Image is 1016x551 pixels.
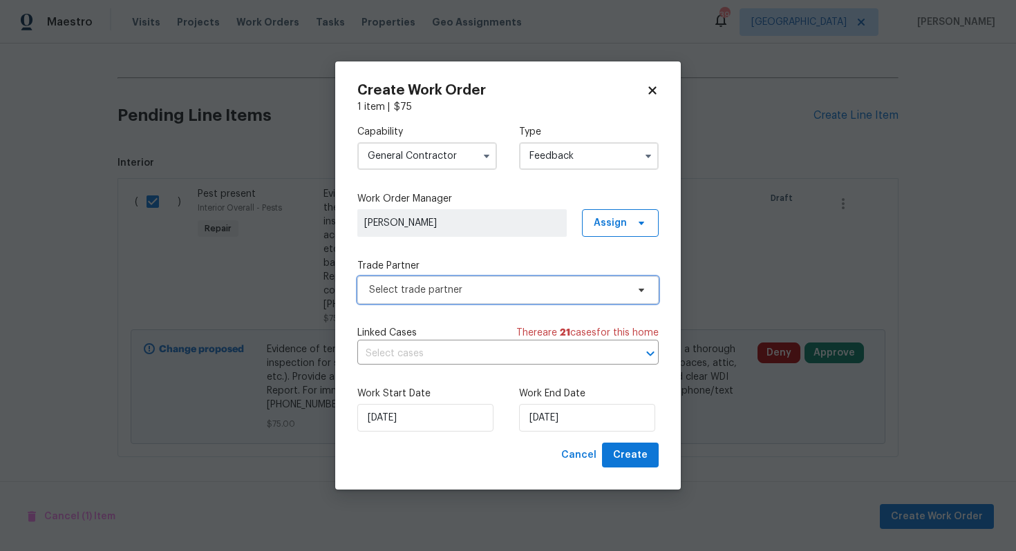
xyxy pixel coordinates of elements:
button: Show options [478,148,495,164]
span: Cancel [561,447,596,464]
button: Create [602,443,659,468]
span: [PERSON_NAME] [364,216,560,230]
span: Select trade partner [369,283,627,297]
button: Open [641,344,660,363]
span: Create [613,447,648,464]
span: $ 75 [394,102,412,112]
label: Work Start Date [357,387,497,400]
input: Select... [357,142,497,170]
input: M/D/YYYY [519,404,655,432]
label: Trade Partner [357,259,659,273]
input: Select... [519,142,659,170]
span: 21 [560,328,570,338]
button: Cancel [556,443,602,468]
input: M/D/YYYY [357,404,493,432]
label: Work End Date [519,387,659,400]
input: Select cases [357,343,620,365]
label: Capability [357,125,497,139]
label: Work Order Manager [357,192,659,206]
label: Type [519,125,659,139]
div: 1 item | [357,100,659,114]
span: Assign [594,216,627,230]
span: Linked Cases [357,326,417,340]
button: Show options [640,148,657,164]
span: There are case s for this home [516,326,659,340]
h2: Create Work Order [357,84,646,97]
